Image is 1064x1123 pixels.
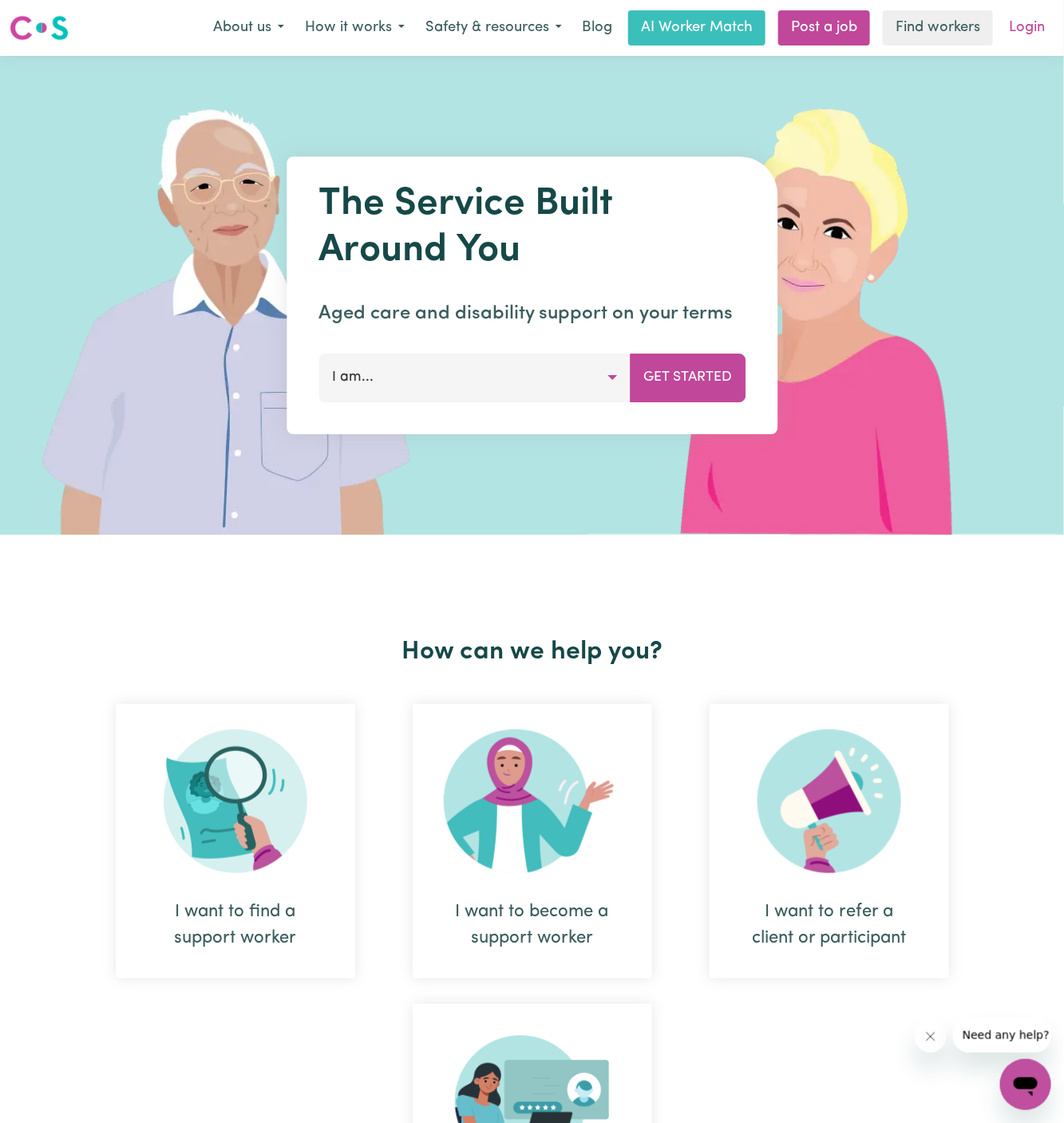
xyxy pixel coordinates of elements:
[415,11,572,45] button: Safety & resources
[203,11,295,45] button: About us
[413,704,652,979] div: I want to become a support worker
[999,10,1054,45] a: Login
[953,1018,1051,1053] iframe: Message from company
[710,704,949,979] div: I want to refer a client or participant
[10,14,69,42] img: Careseekers logo
[154,899,317,951] div: I want to find a support worker
[778,10,870,45] a: Post a job
[883,10,993,45] a: Find workers
[10,10,69,46] a: Careseekers logo
[318,354,631,401] button: I am...
[444,730,621,873] img: Become Worker
[757,730,901,873] img: Refer
[1000,1059,1051,1110] iframe: Button to launch messaging window
[318,299,746,328] p: Aged care and disability support on your terms
[116,704,355,979] div: I want to find a support worker
[915,1021,947,1053] iframe: Close message
[630,354,746,401] button: Get Started
[748,899,911,951] div: I want to refer a client or participant
[87,637,978,667] h2: How can we help you?
[572,10,622,45] a: Blog
[451,899,614,951] div: I want to become a support worker
[628,10,765,45] a: AI Worker Match
[164,730,307,873] img: Search
[295,11,415,45] button: How it works
[318,182,746,274] h1: The Service Built Around You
